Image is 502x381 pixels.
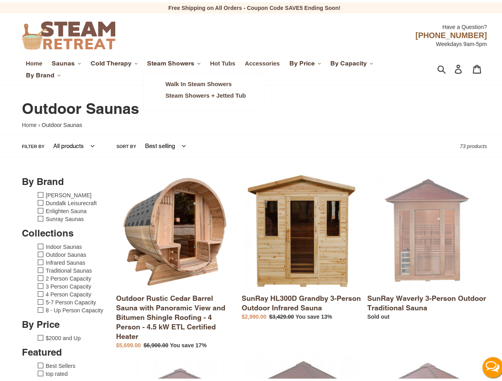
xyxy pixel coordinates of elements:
a: Dundalk Leisurecraft [46,198,97,204]
span: Walk In Steam Showers [165,78,232,85]
span: Cold Therapy [91,57,132,65]
h3: Featured [22,344,110,356]
button: By Price [285,55,325,67]
a: 5-7 Person Capacity [46,297,96,303]
button: By Capacity [326,55,377,67]
a: Home [22,56,46,66]
a: Walk In Steam Showers [159,76,252,88]
a: 8 - Up Person Capacity [46,305,103,311]
span: › [38,119,40,126]
a: Indoor Saunas [46,241,82,248]
h3: Collections [22,225,110,237]
span: Steam Showers + Jetted Tub [165,90,246,97]
a: 4 Person Capacity [46,289,91,295]
span: By Capacity [330,57,367,65]
a: Sunray Saunas [46,214,84,220]
a: Infrared Saunas [46,257,85,264]
div: Have a Question? [177,17,487,29]
button: By Brand [22,67,65,79]
a: [PERSON_NAME] [46,190,91,196]
span: Outdoor Saunas [22,97,139,115]
a: Outdoor Saunas [46,249,86,256]
label: Sort by [116,140,136,148]
button: Cold Therapy [87,55,142,67]
span: Saunas [52,57,75,65]
a: top rated [46,368,68,375]
span: Home [26,58,42,65]
span: By Price [289,57,315,65]
a: Accessories [241,56,284,66]
img: Steam Retreat [22,19,115,47]
h3: By Price [22,316,110,328]
span: By Brand [26,69,54,77]
a: Steam Showers + Jetted Tub [159,88,252,99]
h3: By Brand [22,173,110,185]
button: Saunas [48,55,85,67]
span: Hot Tubs [210,58,236,65]
span: Outdoor Saunas [42,119,82,126]
a: Hot Tubs [206,56,240,66]
button: Steam Showers [143,55,205,67]
label: Filter by [22,140,45,148]
a: Home [22,119,37,126]
a: 3 Person Capacity [46,281,91,287]
a: 2 Person Capacity [46,273,91,279]
span: Weekdays 9am-5pm [436,38,487,45]
a: Enlighten Sauna [46,206,87,212]
a: Best Sellers [46,360,76,367]
a: $2000 and Up [46,333,81,339]
nav: breadcrumbs [22,119,487,127]
span: Steam Showers [147,57,194,65]
span: 73 products [460,141,487,147]
span: [PHONE_NUMBER] [415,29,487,37]
a: Traditional Saunas [46,265,92,271]
span: Accessories [245,58,280,65]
